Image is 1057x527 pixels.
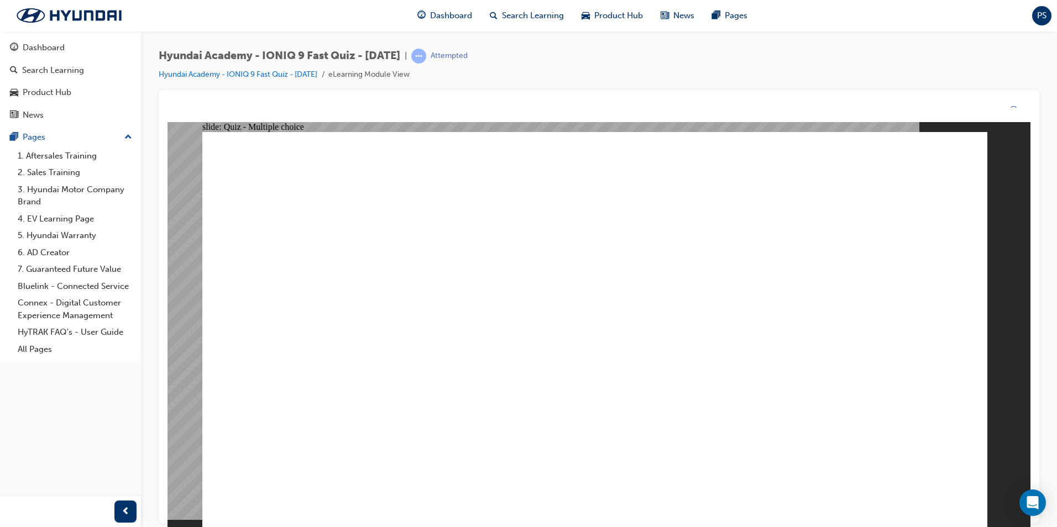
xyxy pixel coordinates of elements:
[4,38,137,58] a: Dashboard
[6,4,133,27] img: Trak
[4,127,137,147] button: Pages
[431,51,468,61] div: Attempted
[13,164,137,181] a: 2. Sales Training
[573,4,652,27] a: car-iconProduct Hub
[661,9,669,23] span: news-icon
[10,66,18,76] span: search-icon
[23,86,71,99] div: Product Hub
[502,9,564,22] span: Search Learning
[10,133,18,143] span: pages-icon
[725,9,747,22] span: Pages
[10,88,18,98] span: car-icon
[481,4,573,27] a: search-iconSearch Learning
[4,82,137,103] a: Product Hub
[159,50,400,62] span: Hyundai Academy - IONIQ 9 Fast Quiz - [DATE]
[712,9,720,23] span: pages-icon
[23,41,65,54] div: Dashboard
[411,49,426,64] span: learningRecordVerb_ATTEMPT-icon
[328,68,410,81] li: eLearning Module View
[13,278,137,295] a: Bluelink - Connected Service
[159,70,317,79] a: Hyundai Academy - IONIQ 9 Fast Quiz - [DATE]
[1032,6,1051,25] button: PS
[4,105,137,125] a: News
[13,147,137,165] a: 1. Aftersales Training
[582,9,590,23] span: car-icon
[594,9,643,22] span: Product Hub
[703,4,756,27] a: pages-iconPages
[10,43,18,53] span: guage-icon
[10,110,18,120] span: news-icon
[4,60,137,81] a: Search Learning
[23,109,44,122] div: News
[13,244,137,261] a: 6. AD Creator
[13,261,137,278] a: 7. Guaranteed Future Value
[652,4,703,27] a: news-iconNews
[13,181,137,210] a: 3. Hyundai Motor Company Brand
[13,227,137,244] a: 5. Hyundai Warranty
[124,130,132,145] span: up-icon
[417,9,426,23] span: guage-icon
[4,35,137,127] button: DashboardSearch LearningProduct HubNews
[405,50,407,62] span: |
[430,9,472,22] span: Dashboard
[1037,9,1046,22] span: PS
[122,505,130,519] span: prev-icon
[13,324,137,341] a: HyTRAK FAQ's - User Guide
[13,294,137,324] a: Connex - Digital Customer Experience Management
[23,131,45,144] div: Pages
[673,9,694,22] span: News
[1019,489,1046,516] div: Open Intercom Messenger
[409,4,481,27] a: guage-iconDashboard
[22,64,84,77] div: Search Learning
[490,9,498,23] span: search-icon
[13,210,137,228] a: 4. EV Learning Page
[13,341,137,358] a: All Pages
